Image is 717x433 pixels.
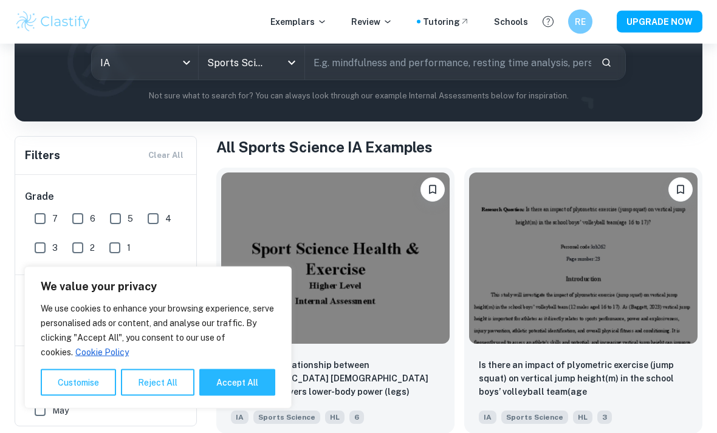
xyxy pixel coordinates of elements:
button: Customise [41,369,116,396]
p: Review [351,15,393,29]
span: 6 [90,213,95,226]
img: Sports Science IA example thumbnail: What is the relationship between 15–16-y [221,173,450,344]
p: Is there an impact of plyometric exercise (jump squat) on vertical jump height(m) in the school b... [479,359,688,400]
span: IA [479,411,496,424]
span: Sports Science [501,411,568,424]
span: 4 [165,213,171,226]
h6: RE [574,15,588,29]
span: 7 [52,213,58,226]
span: IA [231,411,249,424]
button: Accept All [199,369,275,396]
button: Open [283,55,300,72]
button: Search [596,53,617,73]
span: 6 [349,411,364,424]
img: Sports Science IA example thumbnail: Is there an impact of plyometric exercis [469,173,698,344]
button: Bookmark [420,178,445,202]
button: Bookmark [668,178,693,202]
p: What is the relationship between 15–16-year-old male volleyball players lower-body power (legs) m... [231,359,440,400]
a: Schools [494,15,528,29]
p: We value your privacy [41,279,275,294]
span: HL [325,411,345,424]
button: RE [568,10,592,34]
p: Exemplars [270,15,327,29]
span: 3 [52,242,58,255]
a: Cookie Policy [75,347,129,358]
p: We use cookies to enhance your browsing experience, serve personalised ads or content, and analys... [41,301,275,360]
p: Not sure what to search for? You can always look through our example Internal Assessments below f... [24,90,693,103]
button: UPGRADE NOW [617,11,702,33]
img: Clastify logo [15,10,92,34]
h1: All Sports Science IA Examples [216,137,702,159]
button: Reject All [121,369,194,396]
input: E.g. mindfulness and performance, resting time analysis, personality and sport... [305,46,591,80]
span: 5 [128,213,133,226]
span: 1 [127,242,131,255]
span: HL [573,411,592,424]
button: Help and Feedback [538,12,558,32]
span: 3 [597,411,612,424]
span: May [52,404,69,418]
h6: Grade [25,190,188,205]
div: IA [92,46,198,80]
h6: Filters [25,148,60,165]
a: Tutoring [423,15,470,29]
span: Sports Science [253,411,320,424]
div: We value your privacy [24,267,292,409]
span: 2 [90,242,95,255]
